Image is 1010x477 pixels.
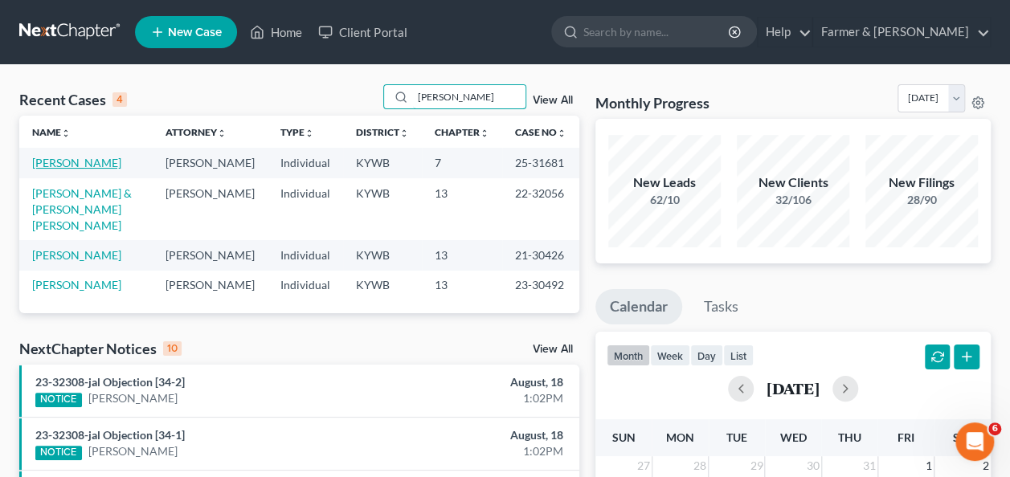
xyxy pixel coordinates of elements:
[981,456,991,475] span: 2
[533,344,573,355] a: View All
[398,374,563,390] div: August, 18
[924,456,934,475] span: 1
[268,271,343,300] td: Individual
[758,18,812,47] a: Help
[35,375,185,389] a: 23-32308-jal Objection [34-2]
[952,430,972,444] span: Sat
[595,93,709,112] h3: Monthly Progress
[310,18,415,47] a: Client Portal
[280,126,314,138] a: Typeunfold_more
[988,422,1001,435] span: 6
[480,128,489,138] i: unfold_more
[35,393,82,407] div: NOTICE
[88,443,178,459] a: [PERSON_NAME]
[268,148,343,177] td: Individual
[61,128,71,138] i: unfold_more
[35,446,82,460] div: NOTICE
[32,248,121,262] a: [PERSON_NAME]
[435,126,489,138] a: Chapterunfold_more
[88,390,178,406] a: [PERSON_NAME]
[217,128,227,138] i: unfold_more
[737,173,849,192] div: New Clients
[242,18,310,47] a: Home
[399,128,409,138] i: unfold_more
[163,341,182,356] div: 10
[865,173,978,192] div: New Filings
[767,380,820,397] h2: [DATE]
[607,344,650,366] button: month
[343,240,422,270] td: KYWB
[168,26,222,39] span: New Case
[153,178,268,240] td: [PERSON_NAME]
[398,390,563,406] div: 1:02PM
[838,430,861,444] span: Thu
[153,148,268,177] td: [PERSON_NAME]
[502,240,579,270] td: 21-30426
[422,178,502,240] td: 13
[32,126,71,138] a: Nameunfold_more
[343,271,422,300] td: KYWB
[898,430,914,444] span: Fri
[153,271,268,300] td: [PERSON_NAME]
[692,456,708,475] span: 28
[612,430,636,444] span: Sun
[557,128,566,138] i: unfold_more
[805,456,821,475] span: 30
[398,443,563,459] div: 1:02PM
[865,192,978,208] div: 28/90
[413,85,525,108] input: Search by name...
[502,148,579,177] td: 25-31681
[650,344,690,366] button: week
[608,173,721,192] div: New Leads
[515,126,566,138] a: Case Nounfold_more
[422,240,502,270] td: 13
[533,95,573,106] a: View All
[356,126,409,138] a: Districtunfold_more
[502,271,579,300] td: 23-30492
[861,456,877,475] span: 31
[422,148,502,177] td: 7
[748,456,764,475] span: 29
[268,178,343,240] td: Individual
[422,271,502,300] td: 13
[690,344,723,366] button: day
[583,17,730,47] input: Search by name...
[32,156,121,169] a: [PERSON_NAME]
[595,289,682,324] a: Calendar
[153,240,268,270] td: [PERSON_NAME]
[112,92,127,107] div: 4
[19,339,182,358] div: NextChapter Notices
[608,192,721,208] div: 62/10
[636,456,652,475] span: 27
[502,178,579,240] td: 22-32056
[268,240,343,270] td: Individual
[689,289,753,324] a: Tasks
[343,178,422,240] td: KYWB
[32,186,132,232] a: [PERSON_NAME] & [PERSON_NAME] [PERSON_NAME]
[726,430,747,444] span: Tue
[19,90,127,109] div: Recent Cases
[35,428,185,442] a: 23-32308-jal Objection [34-1]
[398,427,563,443] div: August, 18
[813,18,990,47] a: Farmer & [PERSON_NAME]
[166,126,227,138] a: Attorneyunfold_more
[779,430,806,444] span: Wed
[723,344,754,366] button: list
[305,128,314,138] i: unfold_more
[737,192,849,208] div: 32/106
[343,148,422,177] td: KYWB
[666,430,694,444] span: Mon
[32,278,121,291] a: [PERSON_NAME]
[955,422,994,461] iframe: Intercom live chat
